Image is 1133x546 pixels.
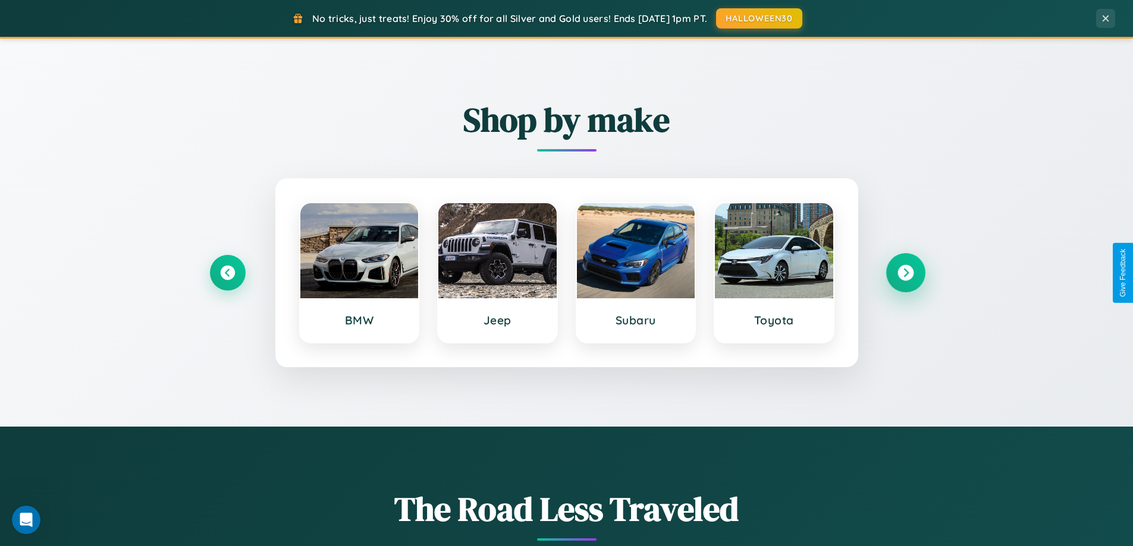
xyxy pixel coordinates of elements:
h2: Shop by make [210,97,924,143]
h3: Toyota [727,313,821,327]
h3: BMW [312,313,407,327]
iframe: Intercom live chat [12,506,40,534]
h3: Jeep [450,313,545,327]
h1: The Road Less Traveled [210,486,924,532]
button: HALLOWEEN30 [716,8,802,29]
h3: Subaru [589,313,683,327]
div: Give Feedback [1119,249,1127,297]
span: No tricks, just treats! Enjoy 30% off for all Silver and Gold users! Ends [DATE] 1pm PT. [312,12,707,24]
